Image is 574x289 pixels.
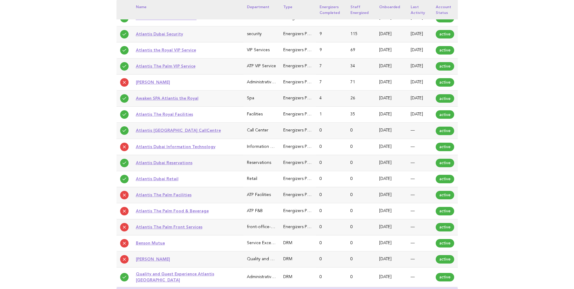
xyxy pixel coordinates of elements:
td: [DATE] [376,107,407,123]
td: 0 [316,203,347,219]
a: Atlantis The Palm VIP Service [136,64,195,68]
span: DRM [283,257,292,261]
td: 9 [316,26,347,42]
span: ATP F&B [247,209,263,213]
td: [DATE] [376,203,407,219]
td: 35 [347,107,376,123]
td: [DATE] [407,42,432,58]
td: 69 [347,42,376,58]
a: Atlantis The Palm Food & Beverage [136,208,209,213]
span: active [436,223,454,231]
td: 0 [316,235,347,251]
span: Energizers Participant [283,64,325,68]
span: Retail [247,177,257,181]
span: Facilities [247,112,263,116]
span: Administrative & General (Executive Office, HR, IT, Finance) [247,16,359,20]
a: Quality and Guest Experience Atlantis [GEOGRAPHIC_DATA] [136,271,214,282]
a: Atlantis Dubai Security [136,32,183,36]
span: Spa [247,96,254,100]
td: — [407,155,432,171]
td: [DATE] [376,187,407,203]
td: [DATE] [376,171,407,187]
td: — [407,203,432,219]
td: 0 [347,187,376,203]
td: [DATE] [376,58,407,75]
td: [DATE] [376,42,407,58]
a: Atlantis The Royal Facilities [136,112,193,117]
td: 1 [316,107,347,123]
td: 71 [347,75,376,91]
td: — [407,251,432,267]
span: Quality and Guets Experience [247,257,304,261]
span: ATP VIP Service [247,64,276,68]
td: [DATE] [376,267,407,287]
a: Atlantis Dubai Information Technology [136,144,215,149]
span: active [436,159,454,167]
span: Energizers Participant [283,112,325,116]
span: active [436,46,454,55]
span: active [436,127,454,135]
span: active [436,94,454,103]
td: — [407,171,432,187]
a: Awaken SPA Atlantis the Royal [136,96,198,101]
td: [DATE] [376,75,407,91]
td: [DATE] [376,251,407,267]
span: Administrative & General (Executive Office, HR, IT, Finance) [247,275,359,279]
td: [DATE] [376,91,407,107]
td: 4 [316,91,347,107]
span: Energizers Participant [283,16,325,20]
span: Administrative & General (Executive Office, HR, IT, Finance) [247,80,359,84]
span: active [436,175,454,183]
td: [DATE] [376,123,407,139]
span: Call Center [247,128,268,132]
a: Atlantis the Royal VIP Service [136,48,196,52]
td: — [407,139,432,155]
a: Atlantis [GEOGRAPHIC_DATA] CallCentre [136,128,221,133]
td: 0 [347,171,376,187]
span: active [436,78,454,87]
span: Energizers Participant [283,225,325,229]
a: Atlantis Dubai Reservations [136,160,192,165]
span: ATP Facilities [247,193,271,197]
span: Energizers Participant [283,96,325,100]
span: active [436,273,454,281]
td: 0 [316,219,347,235]
a: [PERSON_NAME] [136,257,170,261]
td: — [407,123,432,139]
span: Energizers Participant [283,32,325,36]
span: active [436,110,454,119]
td: 115 [347,26,376,42]
span: active [436,239,454,247]
span: VIP Services [247,48,270,52]
span: active [436,207,454,215]
td: 0 [316,171,347,187]
td: [DATE] [376,155,407,171]
td: 0 [316,187,347,203]
td: 34 [347,58,376,75]
td: [DATE] [407,75,432,91]
span: front-office-guest-services [247,225,298,229]
a: Atlantis Dubai Retail [136,176,179,181]
td: [DATE] [376,139,407,155]
td: 0 [347,155,376,171]
td: 0 [347,219,376,235]
span: DRM [283,275,292,279]
td: 0 [347,251,376,267]
td: 7 [316,75,347,91]
td: [DATE] [407,91,432,107]
td: — [407,219,432,235]
td: [DATE] [407,107,432,123]
td: 0 [347,123,376,139]
span: Service Excellence [247,241,282,245]
td: [DATE] [407,58,432,75]
a: Atlantis The Palm Facilities [136,192,192,197]
a: [PERSON_NAME] [136,80,170,85]
td: 0 [347,235,376,251]
td: 0 [347,139,376,155]
td: 0 [316,251,347,267]
td: 7 [316,58,347,75]
td: 9 [316,42,347,58]
span: Energizers Participant [283,48,325,52]
a: Atlantis The Palm Front Services [136,224,202,229]
a: Atlantis the Palm F&B Service [136,15,197,20]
